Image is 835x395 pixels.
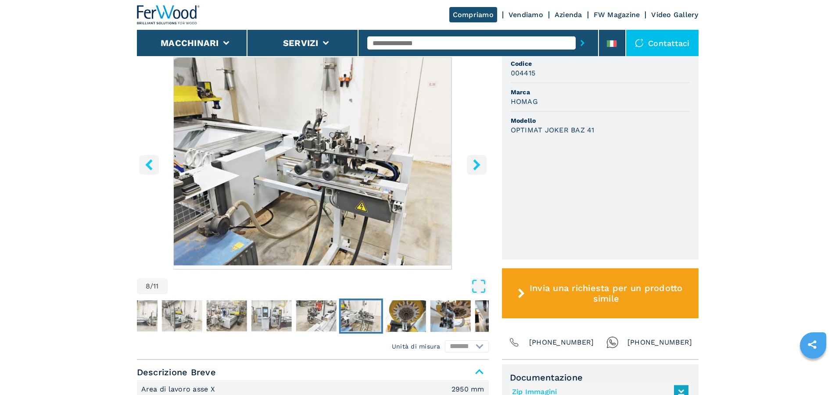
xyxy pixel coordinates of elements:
[170,278,487,294] button: Open Fullscreen
[283,38,319,48] button: Servizi
[428,299,472,334] button: Go to Slide 10
[137,5,200,25] img: Ferwood
[161,300,202,332] img: b64631d3d7f8e86ae2cb7ffef70e8590
[511,125,595,135] h3: OPTIMAT JOKER BAZ 41
[139,155,159,174] button: left-button
[511,116,690,125] span: Modello
[340,300,381,332] img: 2586f1b5dd7041ca2bb55e16dbeaf077
[146,283,150,290] span: 8
[383,299,427,334] button: Go to Slide 9
[449,7,497,22] a: Compriamo
[475,300,515,332] img: cbcc97b6a47dba77aa94f29fe1949085
[137,364,489,380] span: Descrizione Breve
[161,38,219,48] button: Macchinari
[555,11,582,19] a: Azienda
[467,155,487,174] button: right-button
[385,300,426,332] img: 4e07c123dab5aba9afb993b7922a58cb
[294,299,338,334] button: Go to Slide 7
[801,334,823,356] a: sharethis
[117,300,157,332] img: e6b2fa56de93264109bc17262bffebb3
[651,11,698,19] a: Video Gallery
[160,299,204,334] button: Go to Slide 4
[502,268,699,318] button: Invia una richiesta per un prodotto simile
[635,39,644,47] img: Contattaci
[339,299,383,334] button: Go to Slide 8
[798,356,828,388] iframe: Chat
[204,299,248,334] button: Go to Slide 5
[606,336,619,349] img: Whatsapp
[508,336,520,349] img: Phone
[509,11,543,19] a: Vendiamo
[576,33,589,53] button: submit-button
[511,59,690,68] span: Codice
[510,372,691,383] span: Documentazione
[452,386,484,393] em: 2950 mm
[251,300,291,332] img: e81fb202c2bc1bb7c2a90504fe7035c3
[150,283,153,290] span: /
[70,299,422,334] nav: Thumbnail Navigation
[627,336,692,349] span: [PHONE_NUMBER]
[392,342,441,351] em: Unità di misura
[430,300,470,332] img: eac39b73362d6da4af11b83f1ab47b19
[115,299,159,334] button: Go to Slide 3
[473,299,517,334] button: Go to Slide 11
[153,283,159,290] span: 11
[626,30,699,56] div: Contattaci
[249,299,293,334] button: Go to Slide 6
[529,336,594,349] span: [PHONE_NUMBER]
[594,11,640,19] a: FW Magazine
[137,57,489,270] div: Go to Slide 8
[206,300,247,332] img: c631f527e97b8beb60b2a16a47bb4b5f
[511,88,690,96] span: Marca
[296,300,336,332] img: 3fc8abdfdb18f880f7bf07b08ef0f115
[137,57,489,270] img: Centro di lavoro a Bordare HOMAG OPTIMAT JOKER BAZ 41
[511,68,536,78] h3: 004415
[511,96,538,107] h3: HOMAG
[528,283,684,304] span: Invia una richiesta per un prodotto simile
[141,384,218,394] p: Area di lavoro asse X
